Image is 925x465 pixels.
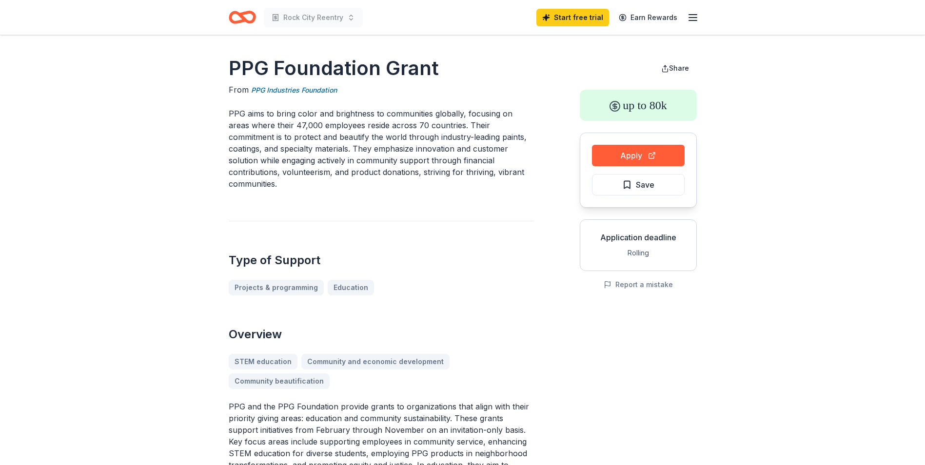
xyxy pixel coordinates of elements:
span: Share [669,64,689,72]
p: PPG aims to bring color and brightness to communities globally, focusing on areas where their 47,... [229,108,533,190]
button: Save [592,174,685,195]
a: Projects & programming [229,280,324,295]
button: Report a mistake [604,279,673,291]
div: Rolling [588,247,689,259]
a: Education [328,280,374,295]
a: Earn Rewards [613,9,683,26]
h2: Type of Support [229,252,533,268]
span: Save [636,178,654,191]
div: Application deadline [588,232,689,243]
span: Rock City Reentry [283,12,343,23]
div: From [229,84,533,96]
div: up to 80k [580,90,697,121]
button: Share [653,58,697,78]
h2: Overview [229,327,533,342]
button: Apply [592,145,685,166]
button: Rock City Reentry [264,8,363,27]
h1: PPG Foundation Grant [229,55,533,82]
a: PPG Industries Foundation [251,84,337,96]
a: Home [229,6,256,29]
a: Start free trial [536,9,609,26]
